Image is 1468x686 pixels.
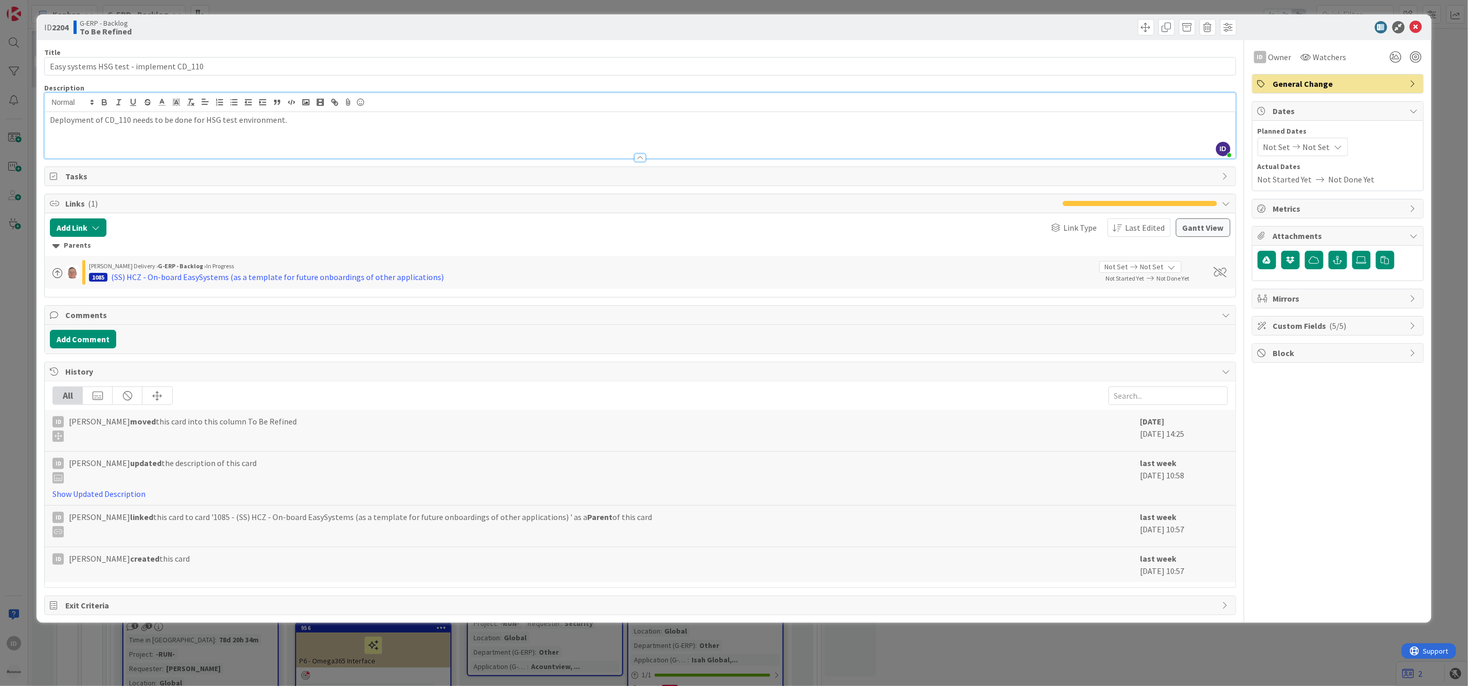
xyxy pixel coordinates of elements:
span: Dates [1273,105,1405,117]
div: ID [52,416,64,428]
span: [PERSON_NAME] this card to card '1085 - (SS) HCZ - On-board EasySystems (as a template for future... [69,511,652,537]
span: Tasks [65,170,1217,182]
span: History [65,365,1217,378]
span: Block [1273,347,1405,359]
span: Not Done Yet [1157,274,1190,282]
label: Title [44,48,61,57]
span: Not Set [1140,262,1164,272]
span: Metrics [1273,202,1405,215]
span: Link Type [1064,221,1097,234]
span: Watchers [1313,51,1347,63]
div: ID [52,512,64,523]
span: G-ERP - Backlog [80,19,132,27]
div: 1085 [89,273,107,282]
span: General Change [1273,78,1405,90]
button: Add Link [50,218,106,237]
span: ( 1 ) [88,198,98,209]
span: Custom Fields [1273,320,1405,332]
div: ID [52,553,64,565]
b: last week [1140,458,1177,468]
button: Gantt View [1176,218,1230,237]
a: Show Updated Description [52,489,146,499]
span: Not Set [1263,141,1291,153]
b: Parent [587,512,612,522]
span: In Progress [206,262,234,270]
span: Actual Dates [1258,161,1418,172]
b: moved [130,416,156,427]
b: updated [130,458,161,468]
span: [PERSON_NAME] this card into this column To Be Refined [69,415,297,442]
div: ID [52,458,64,469]
div: [DATE] 10:58 [1140,457,1228,500]
button: Add Comment [50,330,116,348]
b: linked [130,512,153,522]
span: Planned Dates [1258,126,1418,137]
b: last week [1140,512,1177,522]
b: last week [1140,553,1177,564]
img: lD [65,265,80,280]
span: Owner [1268,51,1292,63]
span: Support [22,2,47,14]
span: ( 5/5 ) [1330,321,1347,331]
span: ID [1216,142,1230,156]
span: Description [44,83,84,92]
b: 2204 [52,22,68,32]
p: Deployment of CD_110 needs to be done for HSG test environment. [50,114,1230,126]
span: Not Started Yet [1106,274,1145,282]
span: Not Started Yet [1258,173,1312,186]
span: Mirrors [1273,292,1405,305]
span: ID [44,21,68,33]
div: ID [1254,51,1266,63]
span: [PERSON_NAME] this card [69,552,190,565]
div: All [53,387,83,404]
b: [DATE] [1140,416,1165,427]
input: Search... [1109,386,1228,405]
span: [PERSON_NAME] Delivery › [89,262,158,270]
span: Links [65,197,1057,210]
span: Not Set [1303,141,1330,153]
b: To Be Refined [80,27,132,35]
b: G-ERP - Backlog › [158,262,206,270]
span: Comments [65,309,1217,321]
span: [PERSON_NAME] the description of this card [69,457,257,484]
span: Not Set [1105,262,1128,272]
span: Exit Criteria [65,599,1217,611]
button: Last Edited [1108,218,1171,237]
span: Last Edited [1126,221,1165,234]
div: [DATE] 14:25 [1140,415,1228,446]
input: type card name here... [44,57,1236,76]
div: [DATE] 10:57 [1140,511,1228,542]
span: Not Done Yet [1329,173,1375,186]
div: (SS) HCZ - On-board EasySystems (as a template for future onboardings of other applications) [111,271,444,283]
b: created [130,553,159,564]
span: Attachments [1273,230,1405,242]
div: Parents [52,240,1227,251]
div: [DATE] 10:57 [1140,552,1228,577]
